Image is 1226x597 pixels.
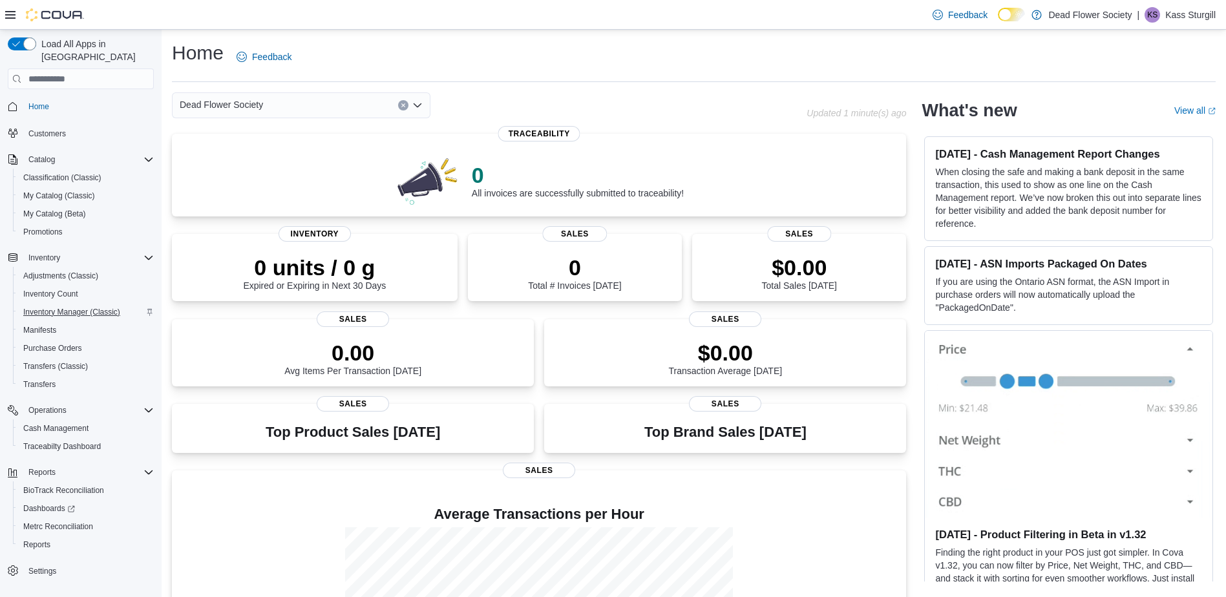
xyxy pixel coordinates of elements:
[23,191,95,201] span: My Catalog (Classic)
[1174,105,1216,116] a: View allExternal link
[23,125,154,141] span: Customers
[26,8,84,21] img: Cova
[317,396,389,412] span: Sales
[23,152,154,167] span: Catalog
[18,304,154,320] span: Inventory Manager (Classic)
[1208,107,1216,115] svg: External link
[18,322,61,338] a: Manifests
[935,275,1202,314] p: If you are using the Ontario ASN format, the ASN Import in purchase orders will now automatically...
[1165,7,1216,23] p: Kass Sturgill
[23,250,154,266] span: Inventory
[23,485,104,496] span: BioTrack Reconciliation
[13,536,159,554] button: Reports
[18,359,93,374] a: Transfers (Classic)
[23,563,61,579] a: Settings
[948,8,988,21] span: Feedback
[317,311,389,327] span: Sales
[182,507,896,522] h4: Average Transactions per Hour
[28,154,55,165] span: Catalog
[18,421,154,436] span: Cash Management
[18,224,154,240] span: Promotions
[472,162,684,198] div: All invoices are successfully submitted to traceability!
[23,361,88,372] span: Transfers (Classic)
[935,165,1202,230] p: When closing the safe and making a bank deposit in the same transaction, this used to show as one...
[18,170,107,185] a: Classification (Classic)
[18,304,125,320] a: Inventory Manager (Classic)
[23,441,101,452] span: Traceabilty Dashboard
[13,518,159,536] button: Metrc Reconciliation
[23,465,61,480] button: Reports
[669,340,783,376] div: Transaction Average [DATE]
[922,100,1017,121] h2: What's new
[1137,7,1140,23] p: |
[13,285,159,303] button: Inventory Count
[1147,7,1157,23] span: KS
[23,173,101,183] span: Classification (Classic)
[23,289,78,299] span: Inventory Count
[3,123,159,142] button: Customers
[394,154,461,206] img: 0
[13,267,159,285] button: Adjustments (Classic)
[18,268,103,284] a: Adjustments (Classic)
[18,421,94,436] a: Cash Management
[243,255,386,291] div: Expired or Expiring in Next 30 Days
[3,249,159,267] button: Inventory
[689,396,761,412] span: Sales
[28,253,60,263] span: Inventory
[23,98,154,114] span: Home
[180,97,263,112] span: Dead Flower Society
[18,170,154,185] span: Classification (Classic)
[23,126,71,141] a: Customers
[543,226,607,242] span: Sales
[18,501,80,516] a: Dashboards
[13,303,159,321] button: Inventory Manager (Classic)
[503,463,575,478] span: Sales
[998,21,999,22] span: Dark Mode
[23,423,89,434] span: Cash Management
[13,169,159,187] button: Classification (Classic)
[18,286,154,302] span: Inventory Count
[28,566,56,576] span: Settings
[18,519,154,534] span: Metrc Reconciliation
[252,50,291,63] span: Feedback
[18,340,87,356] a: Purchase Orders
[498,126,580,141] span: Traceability
[18,268,154,284] span: Adjustments (Classic)
[18,206,91,222] a: My Catalog (Beta)
[644,424,807,440] h3: Top Brand Sales [DATE]
[669,340,783,366] p: $0.00
[13,321,159,339] button: Manifests
[3,561,159,580] button: Settings
[689,311,761,327] span: Sales
[23,521,93,532] span: Metrc Reconciliation
[23,403,154,418] span: Operations
[23,503,75,514] span: Dashboards
[935,147,1202,160] h3: [DATE] - Cash Management Report Changes
[28,467,56,477] span: Reports
[18,224,68,240] a: Promotions
[762,255,837,291] div: Total Sales [DATE]
[18,377,61,392] a: Transfers
[13,375,159,393] button: Transfers
[3,151,159,169] button: Catalog
[36,37,154,63] span: Load All Apps in [GEOGRAPHIC_DATA]
[23,209,86,219] span: My Catalog (Beta)
[935,257,1202,270] h3: [DATE] - ASN Imports Packaged On Dates
[243,255,386,280] p: 0 units / 0 g
[18,359,154,374] span: Transfers (Classic)
[23,307,120,317] span: Inventory Manager (Classic)
[807,108,906,118] p: Updated 1 minute(s) ago
[28,405,67,415] span: Operations
[28,101,49,112] span: Home
[18,537,154,552] span: Reports
[18,483,154,498] span: BioTrack Reconciliation
[279,226,351,242] span: Inventory
[18,322,154,338] span: Manifests
[18,483,109,498] a: BioTrack Reconciliation
[13,357,159,375] button: Transfers (Classic)
[23,539,50,550] span: Reports
[284,340,421,376] div: Avg Items Per Transaction [DATE]
[266,424,440,440] h3: Top Product Sales [DATE]
[18,188,154,204] span: My Catalog (Classic)
[767,226,831,242] span: Sales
